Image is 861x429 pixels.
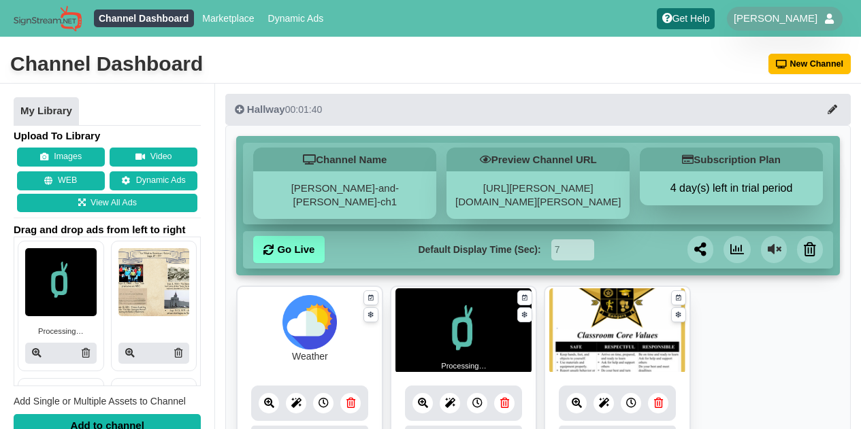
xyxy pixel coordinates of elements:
[235,103,322,116] div: 00:01:40
[25,248,97,316] img: Sign stream loading animation
[455,182,621,207] a: [URL][PERSON_NAME][DOMAIN_NAME][PERSON_NAME]
[17,194,197,213] a: View All Ads
[551,239,594,260] input: Seconds
[446,148,630,171] h5: Preview Channel URL
[768,54,851,74] button: New Channel
[14,396,186,407] span: Add Single or Multiple Assets to Channel
[549,288,685,373] img: 1802.340 kb
[395,288,532,373] img: Sign stream loading animation
[14,5,82,32] img: Sign Stream.NET
[197,10,259,27] a: Marketplace
[17,171,105,190] button: WEB
[14,223,201,237] span: Drag and drop ads from left to right
[110,148,197,167] button: Video
[734,12,817,25] span: [PERSON_NAME]
[253,236,325,263] a: Go Live
[441,360,487,372] small: Processing…
[263,10,329,27] a: Dynamic Ads
[793,364,861,429] iframe: Chat Widget
[253,148,436,171] h5: Channel Name
[247,103,285,115] span: Hallway
[118,248,190,316] img: P250x250 image processing20250908 996236 mcfifz
[640,182,823,195] button: 4 day(s) left in trial period
[225,94,851,125] button: Hallway00:01:40
[10,50,203,78] div: Channel Dashboard
[657,8,715,29] a: Get Help
[14,97,79,126] a: My Library
[292,349,328,364] div: Weather
[94,10,194,27] a: Channel Dashboard
[640,148,823,171] h5: Subscription Plan
[38,326,84,337] small: Processing…
[110,171,197,190] a: Dynamic Ads
[282,295,337,349] img: Cloudy
[14,129,201,143] h4: Upload To Library
[253,171,436,219] div: [PERSON_NAME]-and-[PERSON_NAME]-ch1
[17,148,105,167] button: Images
[418,243,540,257] label: Default Display Time (Sec):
